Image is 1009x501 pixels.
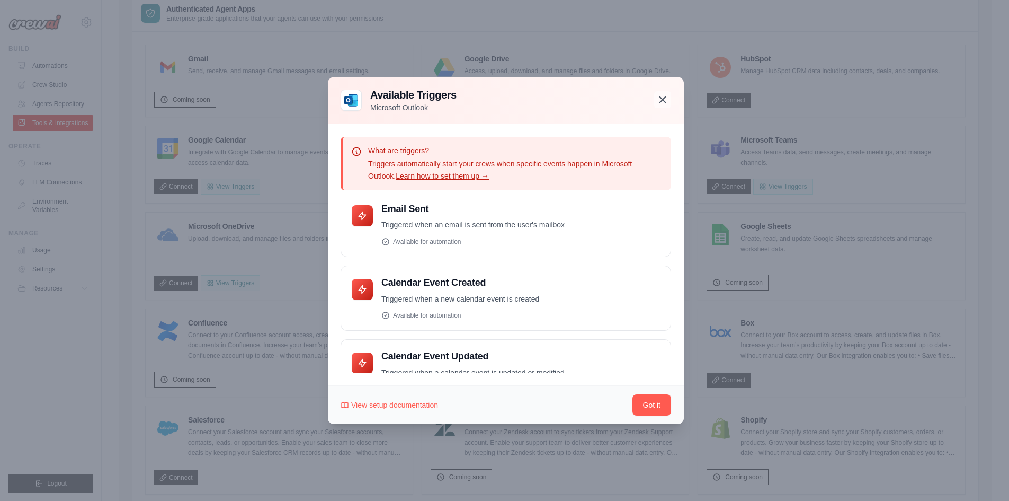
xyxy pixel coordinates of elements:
p: Microsoft Outlook [370,102,457,113]
a: Learn how to set them up → [396,172,489,180]
h4: Calendar Event Updated [381,350,660,363]
p: What are triggers? [368,145,663,156]
a: View setup documentation [341,400,438,410]
div: Available for automation [381,238,660,246]
img: Microsoft Outlook [341,90,362,111]
h4: Calendar Event Created [381,277,660,289]
p: Triggers automatically start your crews when specific events happen in Microsoft Outlook. [368,158,663,182]
p: Triggered when a new calendar event is created [381,293,660,305]
button: Got it [632,394,671,416]
h3: Available Triggers [370,87,457,102]
span: View setup documentation [351,400,438,410]
p: Triggered when an email is sent from the user's mailbox [381,219,660,231]
h4: Email Sent [381,203,660,215]
p: Triggered when a calendar event is updated or modified [381,367,660,379]
div: Available for automation [381,311,660,320]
